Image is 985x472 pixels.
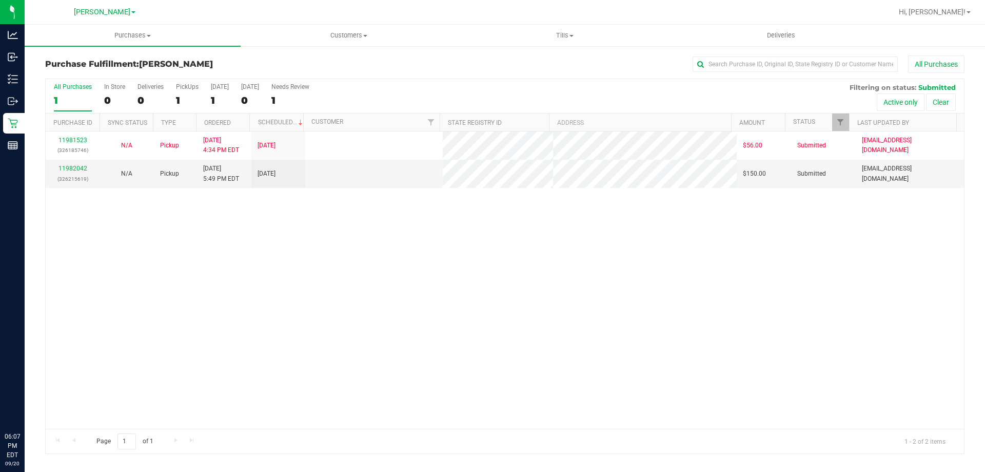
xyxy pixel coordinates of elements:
[258,141,275,150] span: [DATE]
[899,8,966,16] span: Hi, [PERSON_NAME]!
[58,137,87,144] a: 11981523
[311,118,343,125] a: Customer
[753,31,809,40] span: Deliveries
[448,119,502,126] a: State Registry ID
[258,119,305,126] a: Scheduled
[161,119,176,126] a: Type
[797,169,826,179] span: Submitted
[457,31,672,40] span: Tills
[53,119,92,126] a: Purchase ID
[8,30,18,40] inline-svg: Analytics
[8,74,18,84] inline-svg: Inventory
[54,95,92,106] div: 1
[121,142,132,149] span: Not Applicable
[121,170,132,177] span: Not Applicable
[918,83,956,91] span: Submitted
[8,118,18,128] inline-svg: Retail
[121,141,132,150] button: N/A
[88,433,162,449] span: Page of 1
[108,119,147,126] a: Sync Status
[74,8,130,16] span: [PERSON_NAME]
[176,95,199,106] div: 1
[8,52,18,62] inline-svg: Inbound
[793,118,815,125] a: Status
[908,55,964,73] button: All Purchases
[8,96,18,106] inline-svg: Outbound
[850,83,916,91] span: Filtering on status:
[423,114,440,131] a: Filter
[241,31,456,40] span: Customers
[739,119,765,126] a: Amount
[797,141,826,150] span: Submitted
[204,119,231,126] a: Ordered
[176,83,199,90] div: PickUps
[25,31,241,40] span: Purchases
[926,93,956,111] button: Clear
[673,25,889,46] a: Deliveries
[104,95,125,106] div: 0
[117,433,136,449] input: 1
[877,93,924,111] button: Active only
[832,114,849,131] a: Filter
[896,433,954,449] span: 1 - 2 of 2 items
[52,145,93,155] p: (326185746)
[8,140,18,150] inline-svg: Reports
[743,141,762,150] span: $56.00
[160,141,179,150] span: Pickup
[549,114,731,131] th: Address
[862,136,958,155] span: [EMAIL_ADDRESS][DOMAIN_NAME]
[25,25,241,46] a: Purchases
[457,25,673,46] a: Tills
[241,95,259,106] div: 0
[5,432,20,460] p: 06:07 PM EDT
[258,169,275,179] span: [DATE]
[743,169,766,179] span: $150.00
[137,83,164,90] div: Deliveries
[271,95,309,106] div: 1
[271,83,309,90] div: Needs Review
[857,119,909,126] a: Last Updated By
[693,56,898,72] input: Search Purchase ID, Original ID, State Registry ID or Customer Name...
[121,169,132,179] button: N/A
[5,460,20,467] p: 09/20
[203,164,239,183] span: [DATE] 5:49 PM EDT
[211,83,229,90] div: [DATE]
[241,83,259,90] div: [DATE]
[241,25,457,46] a: Customers
[139,59,213,69] span: [PERSON_NAME]
[862,164,958,183] span: [EMAIL_ADDRESS][DOMAIN_NAME]
[160,169,179,179] span: Pickup
[211,95,229,106] div: 1
[52,174,93,184] p: (326215619)
[137,95,164,106] div: 0
[203,136,239,155] span: [DATE] 4:34 PM EDT
[54,83,92,90] div: All Purchases
[104,83,125,90] div: In Store
[58,165,87,172] a: 11982042
[45,60,351,69] h3: Purchase Fulfillment:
